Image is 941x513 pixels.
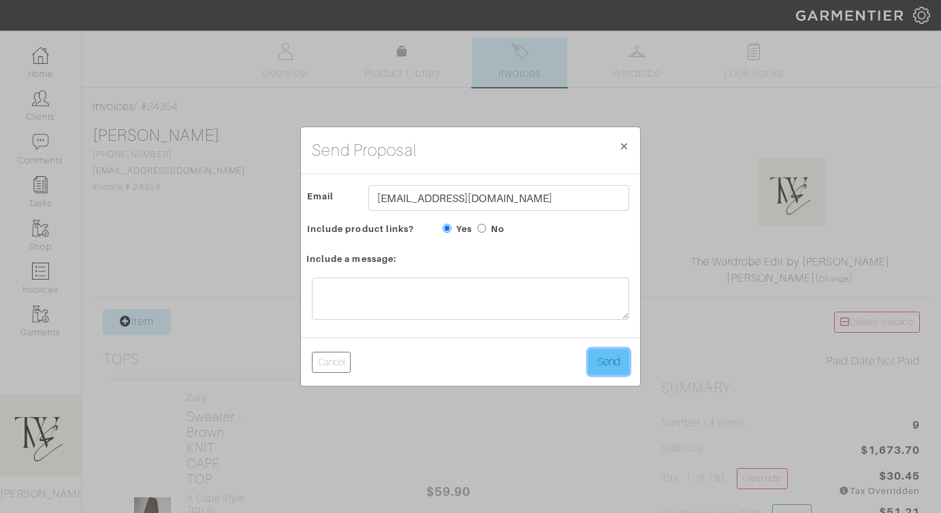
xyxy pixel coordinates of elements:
button: Cancel [312,352,351,373]
h4: Send Proposal [312,138,417,163]
span: Email [307,186,334,206]
label: No [491,222,505,235]
label: Yes [456,222,472,235]
span: Include a message: [306,249,396,269]
span: × [619,137,629,155]
button: Send [588,349,629,375]
span: Include product links? [307,219,414,239]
